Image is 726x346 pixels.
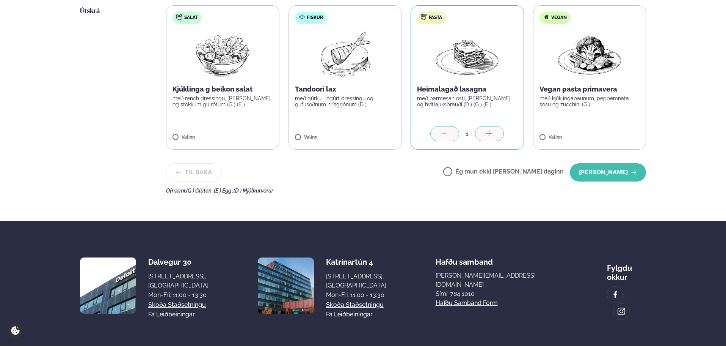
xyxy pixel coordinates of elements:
div: Ofnæmi: [166,188,646,194]
div: Dalvegur 30 [148,258,209,267]
span: Hafðu samband [436,251,493,267]
span: (D ) Mjólkurvörur [234,188,273,194]
p: Heimalagað lasagna [417,85,517,94]
img: image alt [80,258,136,314]
a: Útskrá [80,7,100,16]
img: image alt [258,258,314,314]
a: image alt [607,287,623,303]
div: Mon-Fri: 11:00 - 13:30 [148,291,209,300]
a: image alt [613,303,629,319]
img: image alt [617,307,626,316]
div: 1 [459,130,475,138]
div: Fylgdu okkur [607,258,646,282]
span: Salat [184,15,198,21]
img: fish.svg [299,14,305,20]
a: Fá leiðbeiningar [326,310,373,319]
img: Lasagna.png [434,30,500,79]
img: salad.svg [176,14,182,20]
div: Katrínartún 4 [326,258,386,267]
span: (E ) Egg , [214,188,234,194]
p: með parmesan osti, [PERSON_NAME] og hvítlauksbrauði (D ) (G ) (E ) [417,95,517,107]
span: Útskrá [80,8,100,14]
div: Mon-Fri: 11:00 - 13:30 [326,291,386,300]
a: Skoða staðsetningu [148,300,206,310]
div: [STREET_ADDRESS], [GEOGRAPHIC_DATA] [326,272,386,290]
p: með gúrku- jógúrt dressingu og gufusoðnum hrísgrjónum (D ) [295,95,395,107]
img: Vegan.png [556,30,623,79]
p: Tandoori lax [295,85,395,94]
a: Hafðu samband form [436,299,498,308]
a: Fá leiðbeiningar [148,310,195,319]
a: [PERSON_NAME][EMAIL_ADDRESS][DOMAIN_NAME] [436,271,558,289]
button: Til baka [166,163,221,182]
img: Vegan.svg [543,14,549,20]
img: Fish.png [311,30,378,79]
img: Salad.png [189,30,256,79]
p: Kjúklinga g beikon salat [172,85,273,94]
div: [STREET_ADDRESS], [GEOGRAPHIC_DATA] [148,272,209,290]
a: Skoða staðsetningu [326,300,384,310]
span: Fiskur [307,15,323,21]
p: Vegan pasta primavera [539,85,640,94]
a: Cookie settings [8,323,23,338]
span: Vegan [551,15,567,21]
span: (G ) Glúten , [186,188,214,194]
span: Pasta [429,15,442,21]
p: með kjúklingabaunum, pepperonata sósu og zucchini (G ) [539,95,640,107]
img: pasta.svg [421,14,427,20]
p: Sími: 784 1010 [436,289,558,299]
button: [PERSON_NAME] [570,163,646,182]
p: með ranch dressingu, [PERSON_NAME] og stökkum gulrótum (G ) (E ) [172,95,273,107]
img: image alt [611,291,619,299]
